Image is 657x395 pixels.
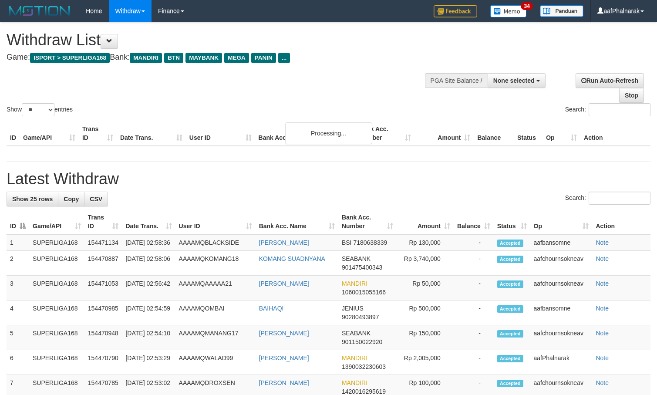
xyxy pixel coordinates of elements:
[397,300,454,325] td: Rp 500,000
[84,234,122,251] td: 154471134
[130,53,162,63] span: MANDIRI
[259,354,309,361] a: [PERSON_NAME]
[414,121,474,146] th: Amount
[494,209,530,234] th: Status: activate to sort column ascending
[259,379,309,386] a: [PERSON_NAME]
[7,192,58,206] a: Show 25 rows
[251,53,276,63] span: PANIN
[175,300,256,325] td: AAAAMQOMBAI
[342,330,371,337] span: SEABANK
[596,305,609,312] a: Note
[355,121,414,146] th: Bank Acc. Number
[596,379,609,386] a: Note
[259,255,325,262] a: KOMANG SUADNYANA
[542,121,580,146] th: Op
[30,53,110,63] span: ISPORT > SUPERLIGA168
[342,379,367,386] span: MANDIRI
[530,251,593,276] td: aafchournsokneav
[454,300,494,325] td: -
[342,363,386,370] span: Copy 1390032230603 to clipboard
[29,209,84,234] th: Game/API: activate to sort column ascending
[434,5,477,17] img: Feedback.jpg
[84,192,108,206] a: CSV
[175,234,256,251] td: AAAAMQBLACKSIDE
[7,121,20,146] th: ID
[596,239,609,246] a: Note
[530,234,593,251] td: aafbansomne
[488,73,546,88] button: None selected
[530,300,593,325] td: aafbansomne
[342,255,371,262] span: SEABANK
[7,234,29,251] td: 1
[342,264,382,271] span: Copy 901475400343 to clipboard
[175,251,256,276] td: AAAAMQKOMANG18
[122,325,175,350] td: [DATE] 02:54:10
[596,354,609,361] a: Note
[7,4,73,17] img: MOTION_logo.png
[454,251,494,276] td: -
[497,305,523,313] span: Accepted
[592,209,650,234] th: Action
[521,2,532,10] span: 34
[122,234,175,251] td: [DATE] 02:58:36
[84,325,122,350] td: 154470948
[7,170,650,188] h1: Latest Withdraw
[580,121,650,146] th: Action
[259,330,309,337] a: [PERSON_NAME]
[64,196,79,203] span: Copy
[164,53,183,63] span: BTN
[497,380,523,387] span: Accepted
[29,325,84,350] td: SUPERLIGA168
[530,276,593,300] td: aafchournsokneav
[454,325,494,350] td: -
[224,53,249,63] span: MEGA
[530,350,593,375] td: aafPhalnarak
[117,121,186,146] th: Date Trans.
[342,388,386,395] span: Copy 1420016295619 to clipboard
[7,251,29,276] td: 2
[493,77,535,84] span: None selected
[7,300,29,325] td: 4
[29,276,84,300] td: SUPERLIGA168
[454,276,494,300] td: -
[7,276,29,300] td: 3
[338,209,397,234] th: Bank Acc. Number: activate to sort column ascending
[342,314,379,321] span: Copy 90280493897 to clipboard
[22,103,54,116] select: Showentries
[397,325,454,350] td: Rp 150,000
[540,5,583,17] img: panduan.png
[565,103,650,116] label: Search:
[454,350,494,375] td: -
[122,209,175,234] th: Date Trans.: activate to sort column ascending
[353,239,387,246] span: Copy 7180638339 to clipboard
[490,5,527,17] img: Button%20Memo.svg
[514,121,542,146] th: Status
[342,280,367,287] span: MANDIRI
[259,305,284,312] a: BAIHAQI
[474,121,514,146] th: Balance
[454,209,494,234] th: Balance: activate to sort column ascending
[589,192,650,205] input: Search:
[255,121,356,146] th: Bank Acc. Name
[342,338,382,345] span: Copy 901150022920 to clipboard
[397,209,454,234] th: Amount: activate to sort column ascending
[530,209,593,234] th: Op: activate to sort column ascending
[79,121,117,146] th: Trans ID
[397,251,454,276] td: Rp 3,740,000
[84,251,122,276] td: 154470887
[342,305,364,312] span: JENIUS
[175,350,256,375] td: AAAAMQWALAD99
[29,300,84,325] td: SUPERLIGA168
[596,280,609,287] a: Note
[454,234,494,251] td: -
[84,276,122,300] td: 154471053
[175,209,256,234] th: User ID: activate to sort column ascending
[565,192,650,205] label: Search:
[596,330,609,337] a: Note
[29,251,84,276] td: SUPERLIGA168
[397,276,454,300] td: Rp 50,000
[29,234,84,251] td: SUPERLIGA168
[185,53,222,63] span: MAYBANK
[596,255,609,262] a: Note
[497,280,523,288] span: Accepted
